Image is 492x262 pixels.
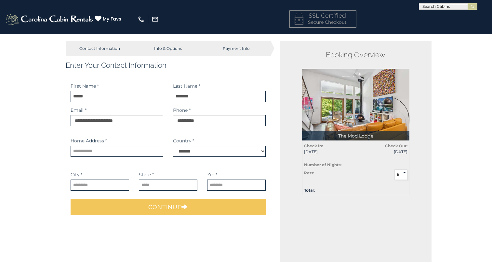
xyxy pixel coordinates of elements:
label: First Name * [71,83,99,89]
button: Continue [71,199,266,215]
strong: Check Out: [385,143,407,148]
label: Email * [71,107,86,113]
span: My Favs [103,16,121,22]
img: 1724092354_thumbnail.jpeg [302,69,409,140]
span: [DATE] [304,149,351,154]
h4: SSL Certified [295,13,351,19]
label: State * [139,171,154,178]
strong: Check In: [304,143,323,148]
label: Phone * [173,107,191,113]
img: LOCKICON1.png [295,13,303,25]
img: phone-regular-white.png [138,16,145,23]
img: White-1-2.png [5,13,95,26]
label: Home Address * [71,138,107,144]
p: The Mod Lodge [302,131,409,140]
label: City * [71,171,82,178]
label: Zip * [207,171,217,178]
img: mail-regular-white.png [152,16,159,23]
strong: Pets: [304,170,314,175]
h2: Booking Overview [302,51,409,59]
p: Secure Checkout [295,19,351,25]
label: Last Name * [173,83,200,89]
a: My Favs [95,15,123,22]
strong: Total: [304,188,315,193]
h3: Enter Your Contact Information [66,61,271,69]
strong: Number of Nights: [304,162,341,167]
label: Country * [173,138,194,144]
span: [DATE] [361,149,407,154]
